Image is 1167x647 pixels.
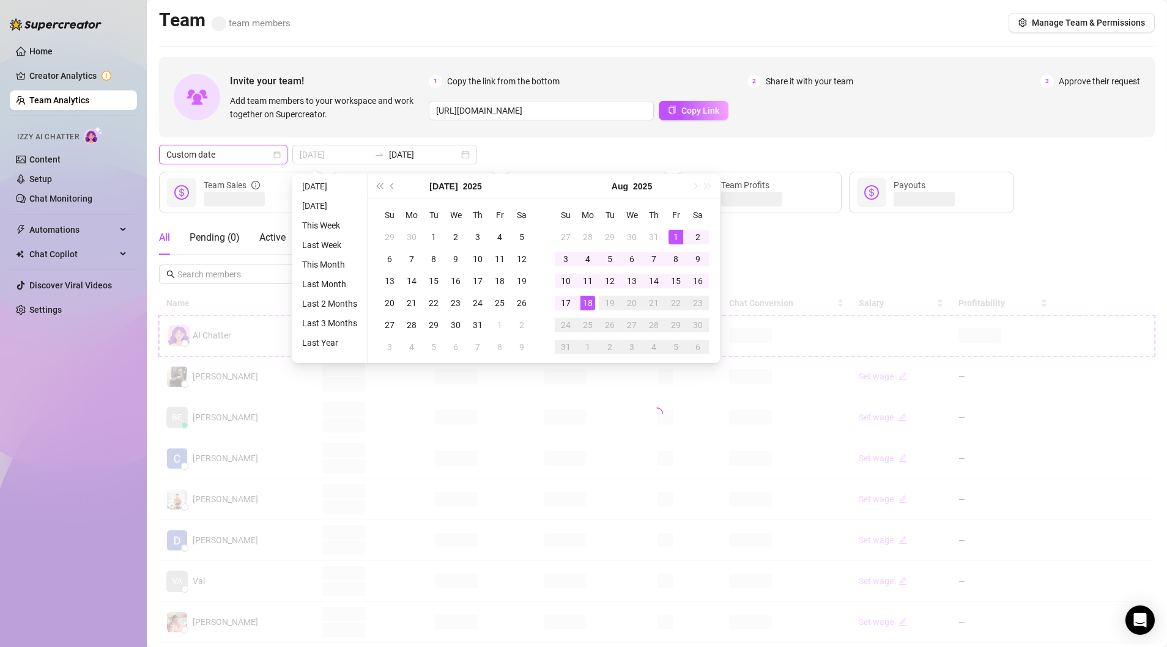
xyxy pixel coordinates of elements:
td: 2025-08-23 [687,292,709,314]
td: 2025-08-24 [555,314,577,336]
h2: Team [159,9,291,32]
td: 2025-07-29 [599,226,621,248]
div: 8 [669,252,683,266]
div: 17 [470,274,485,288]
th: Su [379,204,401,226]
td: 2025-07-21 [401,292,423,314]
div: 19 [514,274,529,288]
div: Team Sales [204,178,260,192]
div: 2 [514,318,529,332]
td: 2025-08-27 [621,314,643,336]
td: 2025-07-10 [467,248,489,270]
button: Last year (Control + left) [372,174,386,199]
a: Creator Analytics exclamation-circle [29,66,127,86]
div: 11 [492,252,507,266]
td: 2025-07-23 [445,292,467,314]
li: Last 2 Months [297,296,362,311]
td: 2025-09-04 [643,336,665,358]
span: thunderbolt [16,225,26,235]
div: 4 [404,340,419,354]
td: 2025-08-07 [467,336,489,358]
div: 14 [404,274,419,288]
div: 2 [448,230,463,244]
li: Last Month [297,277,362,291]
input: Start date [300,148,369,161]
span: Copy the link from the bottom [447,75,560,88]
td: 2025-08-01 [489,314,511,336]
th: Sa [511,204,533,226]
div: 18 [492,274,507,288]
td: 2025-08-21 [643,292,665,314]
span: Manage Team & Permissions [1032,18,1145,27]
span: calendar [273,151,281,158]
td: 2025-07-13 [379,270,401,292]
div: 4 [646,340,661,354]
div: 28 [404,318,419,332]
td: 2025-06-30 [401,226,423,248]
div: 5 [514,230,529,244]
span: Share it with your team [766,75,853,88]
td: 2025-07-26 [511,292,533,314]
td: 2025-07-28 [401,314,423,336]
div: 31 [646,230,661,244]
span: Custom date [166,145,280,164]
td: 2025-08-07 [643,248,665,270]
div: 5 [426,340,441,354]
span: Invite your team! [230,73,429,89]
div: 20 [382,296,397,310]
td: 2025-07-18 [489,270,511,292]
span: setting [1018,18,1027,27]
div: 15 [426,274,441,288]
td: 2025-08-08 [489,336,511,358]
td: 2025-07-30 [621,226,643,248]
td: 2025-07-09 [445,248,467,270]
div: 1 [492,318,507,332]
div: 10 [470,252,485,266]
td: 2025-09-01 [577,336,599,358]
th: Fr [489,204,511,226]
div: 1 [580,340,595,354]
span: swap-right [374,150,384,159]
div: 31 [470,318,485,332]
span: Payouts [894,180,925,190]
button: Choose a month [429,174,458,199]
div: 10 [558,274,573,288]
span: loading [651,408,663,420]
div: 21 [404,296,419,310]
td: 2025-07-29 [423,314,445,336]
a: Home [29,46,53,56]
div: 11 [580,274,595,288]
div: 20 [624,296,639,310]
div: 27 [558,230,573,244]
a: Setup [29,174,52,184]
a: Discover Viral Videos [29,280,112,290]
td: 2025-07-11 [489,248,511,270]
button: Choose a year [463,174,482,199]
div: 27 [624,318,639,332]
th: Th [467,204,489,226]
td: 2025-07-28 [577,226,599,248]
a: Chat Monitoring [29,194,92,203]
span: Automations [29,220,116,239]
td: 2025-09-02 [599,336,621,358]
div: Pending ( 0 ) [190,230,240,245]
button: Choose a month [612,174,628,199]
td: 2025-07-08 [423,248,445,270]
td: 2025-08-16 [687,270,709,292]
td: 2025-08-04 [577,248,599,270]
td: 2025-08-25 [577,314,599,336]
img: Chat Copilot [16,250,24,258]
th: Fr [665,204,687,226]
div: 7 [646,252,661,266]
th: Sa [687,204,709,226]
th: We [621,204,643,226]
li: [DATE] [297,199,362,213]
div: 2 [691,230,705,244]
input: Search members [177,268,278,281]
td: 2025-08-09 [687,248,709,270]
td: 2025-08-22 [665,292,687,314]
th: Tu [599,204,621,226]
a: Content [29,155,61,164]
td: 2025-08-09 [511,336,533,358]
span: dollar-circle [864,185,879,200]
